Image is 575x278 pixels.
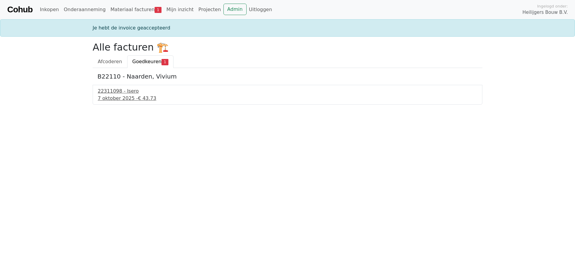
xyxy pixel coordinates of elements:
[98,88,477,102] a: 22311098 - Isero7 oktober 2025 -€ 43.73
[164,4,196,16] a: Mijn inzicht
[98,59,122,64] span: Afcoderen
[223,4,247,15] a: Admin
[93,42,482,53] h2: Alle facturen 🏗️
[132,59,161,64] span: Goedkeuren
[98,88,477,95] div: 22311098 - Isero
[196,4,223,16] a: Projecten
[522,9,568,16] span: Heilijgers Bouw B.V.
[97,73,478,80] h5: B22110 - Naarden, Vivium
[537,3,568,9] span: Ingelogd onder:
[161,59,168,65] span: 1
[155,7,161,13] span: 1
[93,55,127,68] a: Afcoderen
[7,2,32,17] a: Cohub
[247,4,275,16] a: Uitloggen
[37,4,61,16] a: Inkopen
[108,4,164,16] a: Materiaal facturen1
[138,95,156,101] span: € 43.73
[89,24,486,32] div: Je hebt de invoice geaccepteerd
[61,4,108,16] a: Onderaanneming
[127,55,174,68] a: Goedkeuren1
[98,95,477,102] div: 7 oktober 2025 -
